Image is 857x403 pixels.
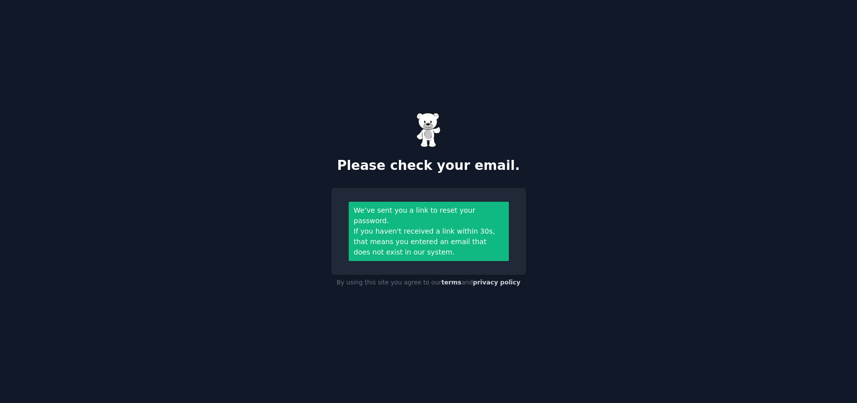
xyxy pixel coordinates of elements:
img: Gummy Bear [416,113,441,147]
a: privacy policy [473,279,521,286]
div: If you haven't received a link within 30s, that means you entered an email that does not exist in... [354,226,503,258]
div: By using this site you agree to our and [331,275,526,291]
a: terms [441,279,461,286]
div: We’ve sent you a link to reset your password. [354,205,503,226]
h2: Please check your email. [331,158,526,174]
